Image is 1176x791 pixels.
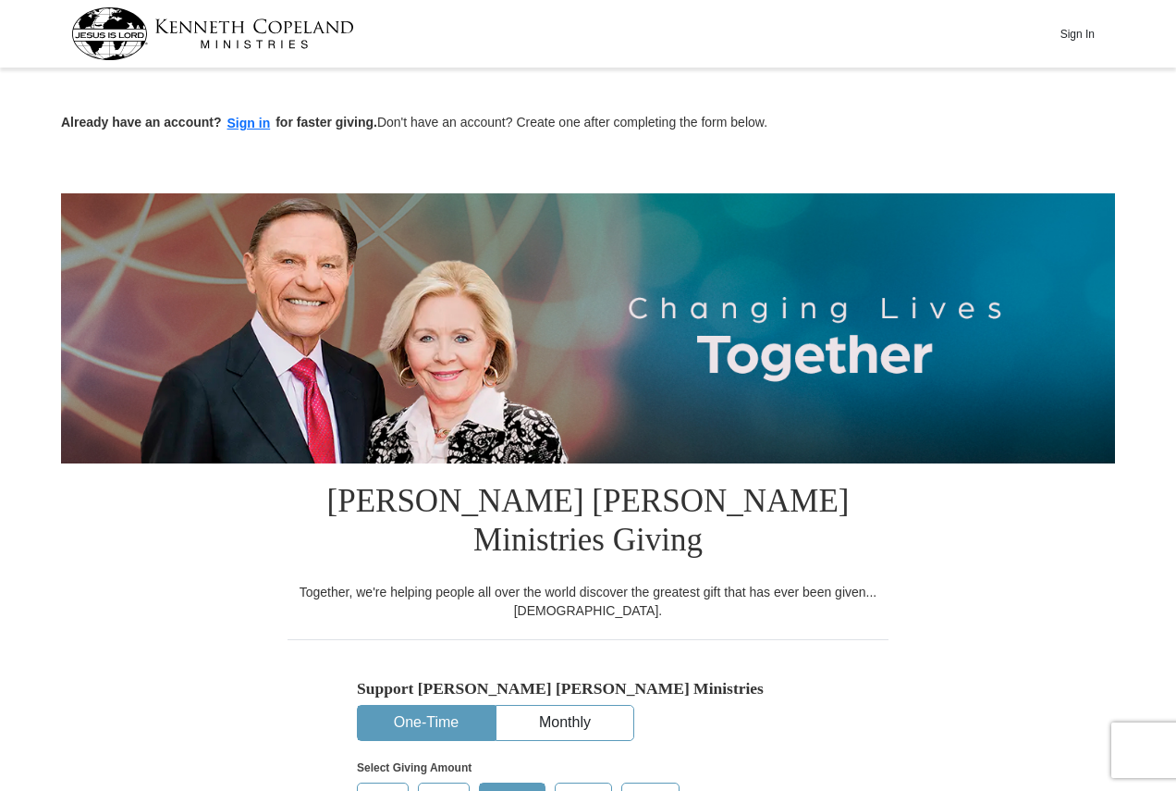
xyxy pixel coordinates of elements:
[288,583,888,620] div: Together, we're helping people all over the world discover the greatest gift that has ever been g...
[357,761,472,774] strong: Select Giving Amount
[222,113,276,134] button: Sign in
[358,706,495,740] button: One-Time
[496,706,633,740] button: Monthly
[61,113,1115,134] p: Don't have an account? Create one after completing the form below.
[1049,19,1105,48] button: Sign In
[61,115,377,130] strong: Already have an account? for faster giving.
[357,679,819,698] h5: Support [PERSON_NAME] [PERSON_NAME] Ministries
[71,7,354,60] img: kcm-header-logo.svg
[288,463,888,583] h1: [PERSON_NAME] [PERSON_NAME] Ministries Giving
